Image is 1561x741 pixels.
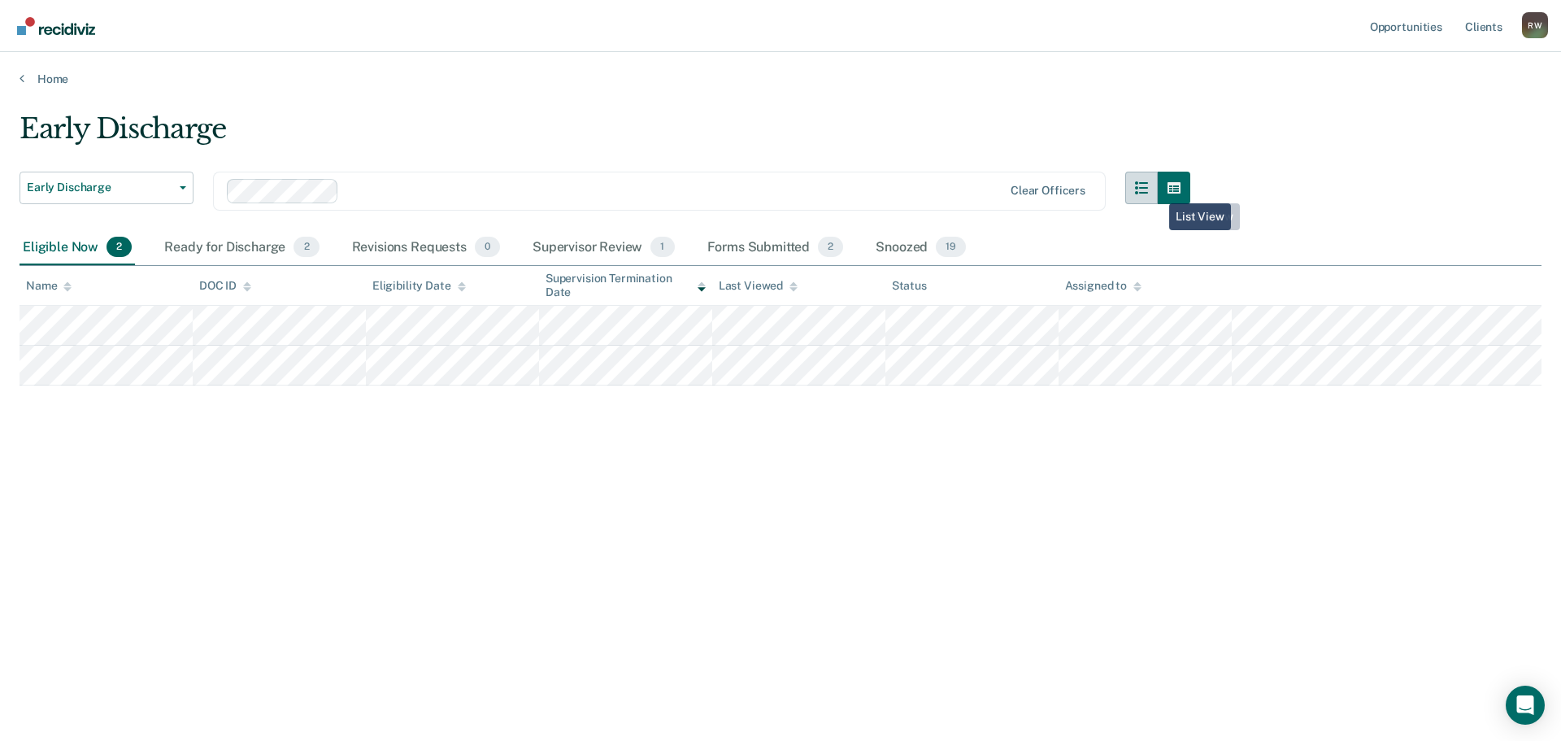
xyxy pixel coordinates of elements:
[818,237,843,258] span: 2
[892,279,927,293] div: Status
[475,237,500,258] span: 0
[349,230,503,266] div: Revisions Requests0
[107,237,132,258] span: 2
[650,237,674,258] span: 1
[529,230,678,266] div: Supervisor Review1
[26,279,72,293] div: Name
[704,230,847,266] div: Forms Submitted2
[719,279,798,293] div: Last Viewed
[1522,12,1548,38] button: Profile dropdown button
[1506,686,1545,725] div: Open Intercom Messenger
[20,112,1190,159] div: Early Discharge
[1065,279,1141,293] div: Assigned to
[27,181,173,194] span: Early Discharge
[199,279,251,293] div: DOC ID
[1011,184,1085,198] div: Clear officers
[161,230,322,266] div: Ready for Discharge2
[20,72,1541,86] a: Home
[294,237,319,258] span: 2
[20,230,135,266] div: Eligible Now2
[936,237,966,258] span: 19
[17,17,95,35] img: Recidiviz
[1522,12,1548,38] div: R W
[372,279,466,293] div: Eligibility Date
[20,172,193,204] button: Early Discharge
[546,272,706,299] div: Supervision Termination Date
[872,230,969,266] div: Snoozed19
